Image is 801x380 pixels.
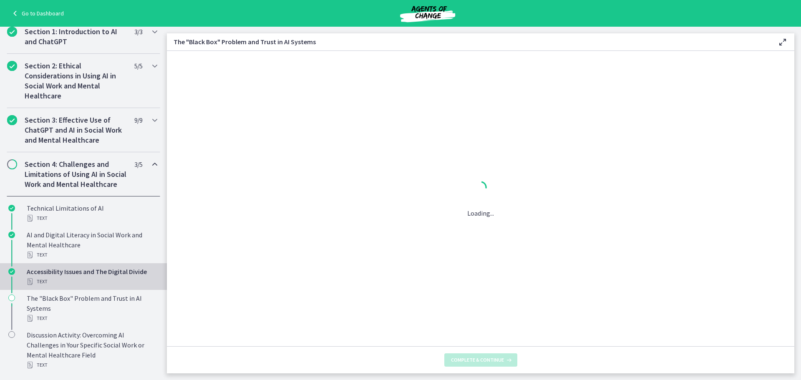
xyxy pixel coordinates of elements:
i: Completed [7,27,17,37]
h2: Section 1: Introduction to AI and ChatGPT [25,27,126,47]
i: Completed [7,61,17,71]
div: Text [27,213,157,223]
span: 3 / 3 [134,27,142,37]
button: Complete & continue [444,353,517,367]
h3: The "Black Box" Problem and Trust in AI Systems [174,37,764,47]
a: Go to Dashboard [10,8,64,18]
p: Loading... [467,208,494,218]
h2: Section 4: Challenges and Limitations of Using AI in Social Work and Mental Healthcare [25,159,126,189]
div: Discussion Activity: Overcoming AI Challenges in Your Specific Social Work or Mental Healthcare F... [27,330,157,370]
h2: Section 3: Effective Use of ChatGPT and AI in Social Work and Mental Healthcare [25,115,126,145]
div: Technical Limitations of AI [27,203,157,223]
i: Completed [8,232,15,238]
div: Text [27,313,157,323]
span: 3 / 5 [134,159,142,169]
div: 1 [467,179,494,198]
div: Accessibility Issues and The Digital Divide [27,267,157,287]
div: The "Black Box" Problem and Trust in AI Systems [27,293,157,323]
div: Text [27,250,157,260]
i: Completed [8,205,15,211]
i: Completed [7,115,17,125]
div: Text [27,360,157,370]
div: Text [27,277,157,287]
img: Agents of Change [378,3,478,23]
div: AI and Digital Literacy in Social Work and Mental Healthcare [27,230,157,260]
i: Completed [8,268,15,275]
span: 5 / 5 [134,61,142,71]
span: Complete & continue [451,357,504,363]
span: 9 / 9 [134,115,142,125]
h2: Section 2: Ethical Considerations in Using AI in Social Work and Mental Healthcare [25,61,126,101]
